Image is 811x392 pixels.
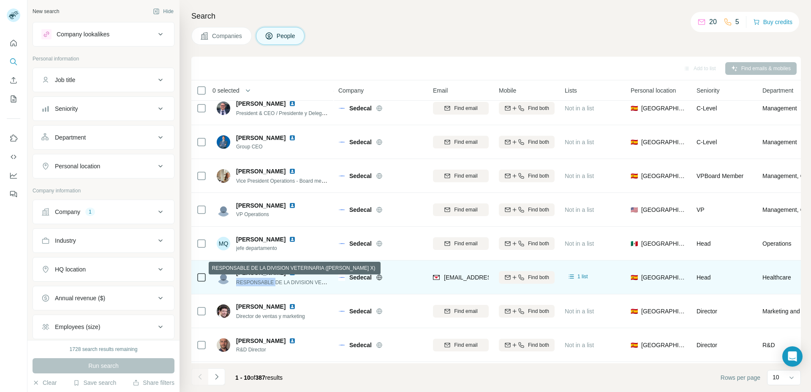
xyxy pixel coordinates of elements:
span: Personal location [631,86,676,95]
span: Find both [528,172,549,180]
span: Seniority [697,86,719,95]
button: Find email [433,203,489,216]
img: Avatar [217,304,230,318]
h4: Search [191,10,801,22]
button: Industry [33,230,174,251]
span: 🇪🇸 [631,341,638,349]
span: VP [697,206,705,213]
img: Avatar [217,271,230,284]
button: Company lookalikes [33,24,174,44]
div: Job title [55,76,75,84]
span: [PERSON_NAME] [236,269,286,277]
span: Management [762,104,797,112]
span: 🇪🇸 [631,273,638,282]
span: Not in a list [565,308,594,315]
span: Lists [565,86,577,95]
div: Annual revenue ($) [55,294,105,302]
span: Group CEO [236,143,306,151]
button: Save search [73,378,116,387]
span: 1 list [577,273,588,280]
span: RESPONSABLE DE LA DIVISION VETERINARIA ([PERSON_NAME] X) [236,279,400,285]
span: [GEOGRAPHIC_DATA] [641,307,686,315]
span: R&D [762,341,775,349]
button: Find email [433,170,489,182]
span: Rows per page [721,373,760,382]
span: Find email [454,240,477,247]
div: Company lookalikes [57,30,109,38]
button: Company1 [33,202,174,222]
div: Company [55,208,80,216]
button: Enrich CSV [7,73,20,88]
span: C-Level [697,105,717,112]
span: President & CEO / Presidente y Delegado Consejero [236,110,355,116]
img: LinkedIn logo [289,236,296,243]
button: Find both [499,102,555,115]
button: Buy credits [753,16,792,28]
button: Quick start [7,36,20,51]
span: Companies [212,32,243,40]
img: Logo of Sedecal [338,308,345,315]
button: Navigate to next page [208,368,225,385]
span: Find both [528,274,549,281]
span: results [235,374,283,381]
span: [PERSON_NAME] [236,303,286,310]
span: 🇪🇸 [631,172,638,180]
span: Sedecal [349,307,372,315]
img: Avatar [217,135,230,149]
button: Find both [499,170,555,182]
span: [PERSON_NAME] [236,235,286,244]
span: Email [433,86,448,95]
img: Logo of Sedecal [338,342,345,348]
button: Find email [433,339,489,351]
button: Find both [499,237,555,250]
img: LinkedIn logo [289,100,296,107]
span: VP Operations [236,211,306,218]
span: Director de ventas y marketing [236,313,305,319]
span: Sedecal [349,239,372,248]
button: Find email [433,305,489,318]
span: Sedecal [349,206,372,214]
div: Open Intercom Messenger [782,346,803,367]
div: Personal location [55,162,100,170]
span: [GEOGRAPHIC_DATA] [641,341,686,349]
span: Find both [528,341,549,349]
img: Logo of Sedecal [338,240,345,247]
img: Avatar [217,169,230,183]
span: Find email [454,307,477,315]
span: Find email [454,138,477,146]
span: Department [762,86,793,95]
span: Mobile [499,86,516,95]
span: Find both [528,138,549,146]
div: 1 [85,208,95,216]
div: Department [55,133,86,142]
span: Head [697,240,710,247]
span: Not in a list [565,139,594,145]
button: Find both [499,271,555,284]
button: Search [7,54,20,69]
img: Avatar [217,338,230,352]
span: [GEOGRAPHIC_DATA] [641,206,686,214]
img: Logo of Sedecal [338,274,345,281]
button: HQ location [33,259,174,280]
span: Operations [762,239,791,248]
span: Find email [454,341,477,349]
p: Company information [33,187,174,195]
button: Seniority [33,99,174,119]
p: 20 [709,17,717,27]
span: [GEOGRAPHIC_DATA] [641,104,686,112]
button: Find both [499,136,555,148]
span: 🇪🇸 [631,307,638,315]
span: Head [697,274,710,281]
span: [PERSON_NAME] [236,167,286,175]
button: Find email [433,136,489,148]
span: [GEOGRAPHIC_DATA] [641,239,686,248]
span: Sedecal [349,138,372,146]
span: Sedecal [349,341,372,349]
button: Employees (size) [33,317,174,337]
span: [PERSON_NAME] [236,201,286,210]
span: R&D Director [236,346,306,354]
span: People [277,32,296,40]
img: Logo of Sedecal [338,139,345,145]
button: My lists [7,91,20,107]
p: 5 [735,17,739,27]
